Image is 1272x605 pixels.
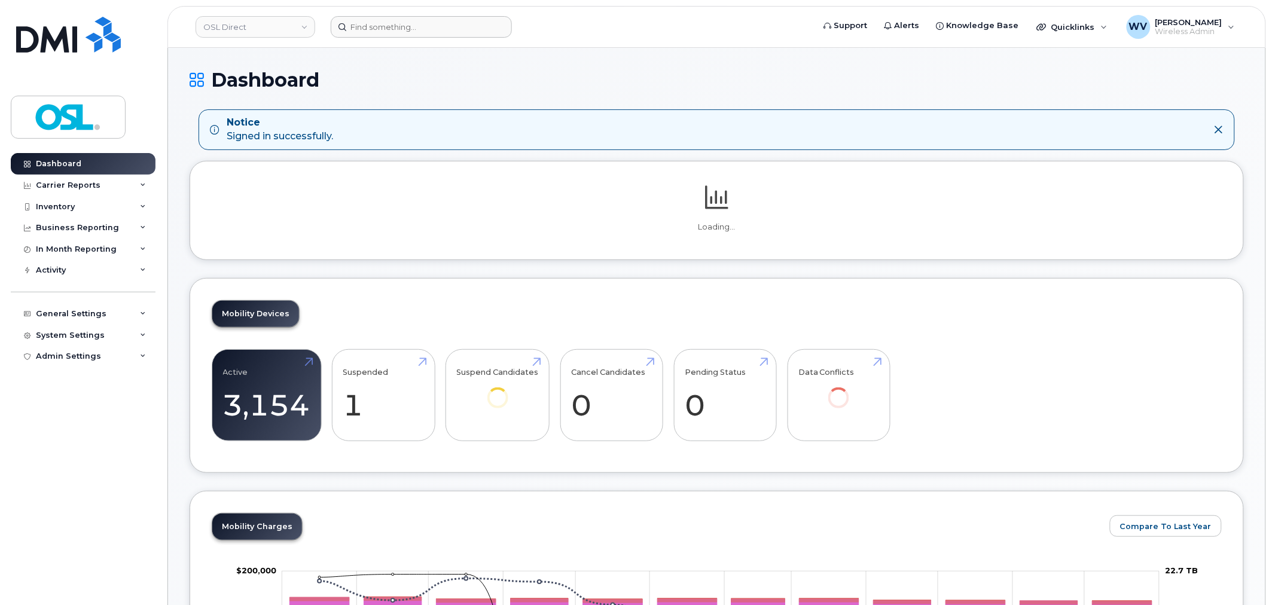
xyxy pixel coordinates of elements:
div: Signed in successfully. [227,116,333,143]
h1: Dashboard [190,69,1244,90]
g: PST [290,600,1152,604]
button: Compare To Last Year [1110,515,1222,537]
tspan: 22.7 TB [1166,566,1198,575]
span: Compare To Last Year [1120,521,1212,532]
a: Suspend Candidates [457,356,539,424]
g: QST [290,597,1152,604]
a: Data Conflicts [798,356,879,424]
tspan: $200,000 [236,566,276,575]
a: Suspended 1 [343,356,424,435]
strong: Notice [227,116,333,130]
a: Pending Status 0 [685,356,765,435]
a: Active 3,154 [223,356,310,435]
g: $0 [236,566,276,575]
p: Loading... [212,222,1222,233]
a: Cancel Candidates 0 [571,356,652,435]
a: Mobility Charges [212,514,302,540]
a: Mobility Devices [212,301,299,327]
